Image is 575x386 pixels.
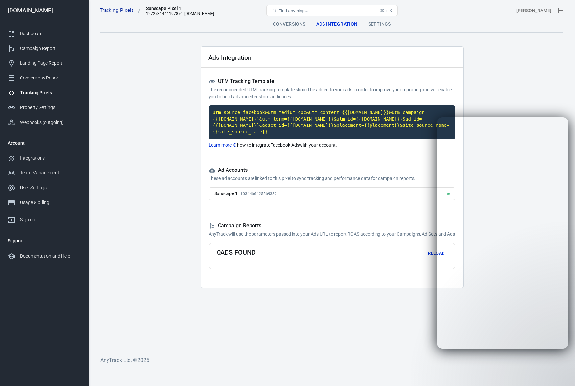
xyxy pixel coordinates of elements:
[2,195,86,210] a: Usage & billing
[20,216,81,223] div: Sign out
[20,155,81,162] div: Integrations
[209,175,455,182] p: These ad accounts are linked to this pixel to sync tracking and performance data for campaign rep...
[2,210,86,227] a: Sign out
[2,233,86,249] li: Support
[20,30,81,37] div: Dashboard
[2,71,86,85] a: Conversions Report
[20,184,81,191] div: User Settings
[20,199,81,206] div: Usage & billing
[217,248,256,259] h4: 0 ads found
[268,16,311,32] div: Conversions
[240,192,277,196] span: 1034466425569382
[100,356,563,364] h6: AnyTrack Ltd. © 2025
[554,3,570,18] a: Sign out
[209,86,455,100] p: The recommended UTM Tracking Template should be added to your ads in order to improve your report...
[278,8,308,13] span: Find anything...
[2,115,86,130] a: Webhooks (outgoing)
[146,11,214,16] div: 1272531441197876, sunscapelawns.com
[146,5,212,11] div: Sunscape Pixel 1
[266,5,398,16] button: Find anything...⌘ + K
[2,151,86,166] a: Integrations
[380,8,392,13] div: ⌘ + K
[20,119,81,126] div: Webhooks (outgoing)
[100,7,141,14] a: Tracking Pixels
[2,56,86,71] a: Landing Page Report
[20,253,81,260] div: Documentation and Help
[209,167,455,174] h5: Ad Accounts
[2,100,86,115] a: Property Settings
[20,104,81,111] div: Property Settings
[426,248,447,259] button: Reload
[20,89,81,96] div: Tracking Pixels
[20,170,81,176] div: Team Management
[2,8,86,13] div: [DOMAIN_NAME]
[20,45,81,52] div: Campaign Report
[20,60,81,67] div: Landing Page Report
[214,190,238,197] div: Sunscape 1
[208,54,252,61] h2: Ads Integration
[516,7,551,14] div: Account id: KToD0dC4
[363,16,396,32] div: Settings
[2,41,86,56] a: Campaign Report
[209,142,237,148] a: Learn more
[209,222,455,229] h5: Campaign Reports
[437,117,568,349] iframe: Intercom live chat
[553,354,568,370] iframe: Intercom live chat
[209,142,455,148] p: how to integrate Facebook Ads with your account.
[2,180,86,195] a: User Settings
[2,135,86,151] li: Account
[2,26,86,41] a: Dashboard
[2,85,86,100] a: Tracking Pixels
[311,16,363,32] div: Ads Integration
[209,105,455,139] code: Click to copy
[20,75,81,81] div: Conversions Report
[209,231,455,238] p: AnyTrack will use the parameters passed into your Ads URL to report ROAS according to your Campai...
[2,166,86,180] a: Team Management
[209,78,455,85] h5: UTM Tracking Template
